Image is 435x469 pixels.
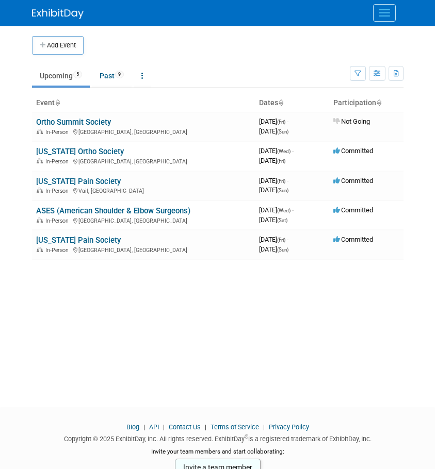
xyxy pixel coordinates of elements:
span: [DATE] [259,157,285,164]
div: [GEOGRAPHIC_DATA], [GEOGRAPHIC_DATA] [36,245,251,254]
img: In-Person Event [37,247,43,252]
a: Sort by Start Date [278,98,283,107]
span: In-Person [45,247,72,254]
a: [US_STATE] Ortho Society [36,147,124,156]
span: Committed [333,236,373,243]
div: [GEOGRAPHIC_DATA], [GEOGRAPHIC_DATA] [36,127,251,136]
span: Not Going [333,118,370,125]
th: Participation [329,94,404,112]
img: ExhibitDay [32,9,84,19]
span: 5 [73,71,82,78]
img: In-Person Event [37,158,43,163]
span: Committed [333,147,373,155]
span: [DATE] [259,147,294,155]
span: In-Person [45,129,72,136]
span: | [141,423,148,431]
span: - [292,206,294,214]
a: [US_STATE] Pain Society [36,177,121,186]
img: In-Person Event [37,188,43,193]
a: Past9 [92,66,132,86]
span: - [287,118,288,125]
img: In-Person Event [37,217,43,223]
button: Add Event [32,36,84,55]
span: [DATE] [259,216,287,224]
div: [GEOGRAPHIC_DATA], [GEOGRAPHIC_DATA] [36,157,251,165]
th: Dates [255,94,329,112]
a: Terms of Service [211,423,259,431]
th: Event [32,94,255,112]
a: Ortho Summit Society [36,118,111,127]
div: Copyright © 2025 ExhibitDay, Inc. All rights reserved. ExhibitDay is a registered trademark of Ex... [32,432,404,444]
span: (Fri) [277,158,285,164]
span: (Fri) [277,237,285,243]
a: API [149,423,159,431]
span: [DATE] [259,186,288,194]
span: | [202,423,209,431]
a: ASES (American Shoulder & Elbow Surgeons) [36,206,190,215]
a: Upcoming5 [32,66,90,86]
span: (Wed) [277,148,291,154]
span: 9 [115,71,124,78]
a: Sort by Participation Type [376,98,381,107]
span: In-Person [45,158,72,165]
span: (Sun) [277,247,288,253]
span: (Fri) [277,178,285,184]
span: | [160,423,167,431]
button: Menu [373,4,396,22]
div: Vail, [GEOGRAPHIC_DATA] [36,186,251,194]
span: [DATE] [259,127,288,135]
span: In-Person [45,188,72,194]
span: - [287,236,288,243]
span: [DATE] [259,236,288,243]
span: (Sun) [277,129,288,135]
span: (Fri) [277,119,285,125]
span: Committed [333,206,373,214]
span: [DATE] [259,118,288,125]
span: (Sat) [277,217,287,223]
span: | [261,423,267,431]
img: In-Person Event [37,129,43,134]
sup: ® [245,434,248,440]
a: Blog [126,423,139,431]
div: Invite your team members and start collaborating: [32,447,404,463]
span: (Wed) [277,208,291,213]
span: Committed [333,177,373,185]
a: Sort by Event Name [55,98,60,107]
span: In-Person [45,217,72,224]
span: [DATE] [259,177,288,185]
span: [DATE] [259,206,294,214]
span: (Sun) [277,188,288,193]
a: Contact Us [169,423,201,431]
span: [DATE] [259,245,288,253]
span: - [287,177,288,185]
span: - [292,147,294,155]
div: [GEOGRAPHIC_DATA], [GEOGRAPHIC_DATA] [36,216,251,224]
a: [US_STATE] Pain Society [36,236,121,245]
a: Privacy Policy [269,423,309,431]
